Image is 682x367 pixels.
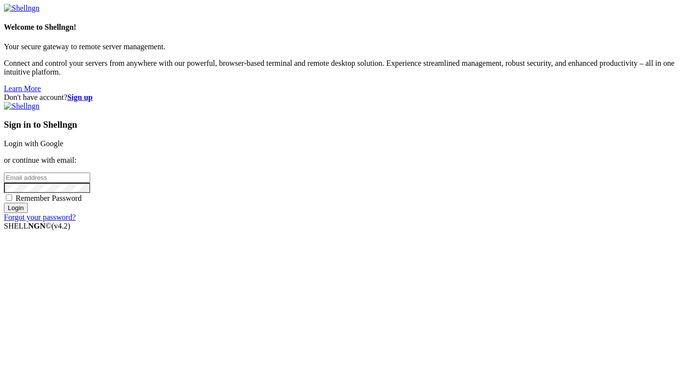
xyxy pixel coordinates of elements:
[4,4,39,13] img: Shellngn
[28,222,46,230] b: NGN
[4,173,90,183] input: Email address
[4,102,39,111] img: Shellngn
[4,222,70,230] span: SHELL ©
[4,119,678,130] h3: Sign in to Shellngn
[4,84,41,93] a: Learn More
[4,59,678,77] p: Connect and control your servers from anywhere with our powerful, browser-based terminal and remo...
[4,139,63,148] a: Login with Google
[4,156,678,165] p: or continue with email:
[4,93,678,102] div: Don't have account?
[67,93,93,101] a: Sign up
[4,213,76,221] a: Forgot your password?
[6,194,12,201] input: Remember Password
[4,23,678,32] h4: Welcome to Shellngn!
[16,194,82,202] span: Remember Password
[4,42,678,51] p: Your secure gateway to remote server management.
[4,203,28,213] input: Login
[52,222,71,230] span: 4.2.0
